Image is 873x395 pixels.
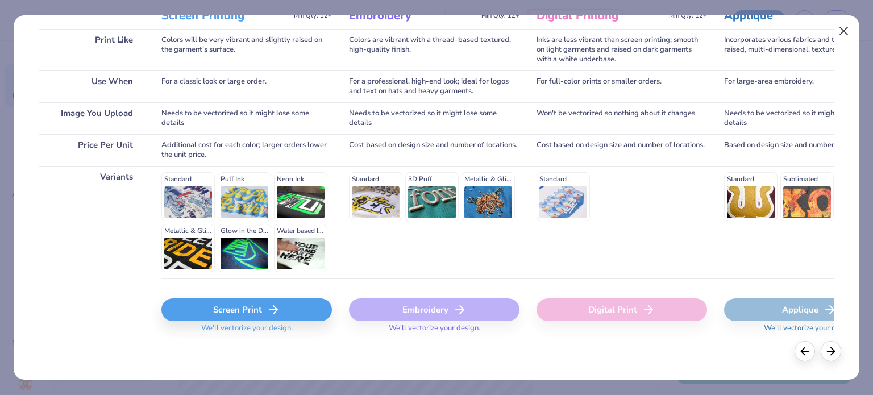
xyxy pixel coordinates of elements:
[537,29,707,70] div: Inks are less vibrant than screen printing; smooth on light garments and raised on dark garments ...
[349,9,477,23] h3: Embroidery
[161,70,332,102] div: For a classic look or large order.
[349,70,519,102] div: For a professional, high-end look; ideal for logos and text on hats and heavy garments.
[349,134,519,166] div: Cost based on design size and number of locations.
[39,134,144,166] div: Price Per Unit
[161,102,332,134] div: Needs to be vectorized so it might lose some details
[161,134,332,166] div: Additional cost for each color; larger orders lower the unit price.
[384,323,485,340] span: We'll vectorize your design.
[349,29,519,70] div: Colors are vibrant with a thread-based textured, high-quality finish.
[759,323,860,340] span: We'll vectorize your design.
[349,298,519,321] div: Embroidery
[481,12,519,20] span: Min Qty: 12+
[39,70,144,102] div: Use When
[537,298,707,321] div: Digital Print
[39,29,144,70] div: Print Like
[537,102,707,134] div: Won't be vectorized so nothing about it changes
[161,9,289,23] h3: Screen Printing
[161,29,332,70] div: Colors will be very vibrant and slightly raised on the garment's surface.
[724,9,852,23] h3: Applique
[349,102,519,134] div: Needs to be vectorized so it might lose some details
[537,134,707,166] div: Cost based on design size and number of locations.
[669,12,707,20] span: Min Qty: 12+
[161,298,332,321] div: Screen Print
[39,166,144,278] div: Variants
[833,20,855,42] button: Close
[537,9,664,23] h3: Digital Printing
[294,12,332,20] span: Min Qty: 12+
[537,70,707,102] div: For full-color prints or smaller orders.
[197,323,297,340] span: We'll vectorize your design.
[39,102,144,134] div: Image You Upload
